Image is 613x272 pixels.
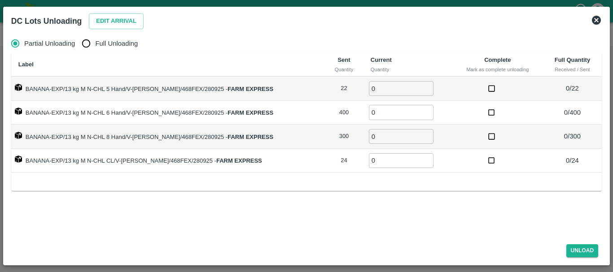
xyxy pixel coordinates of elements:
[369,105,433,120] input: 0
[332,65,356,73] div: Quantity
[460,65,536,73] div: Mark as complete unloading
[324,101,363,125] td: 400
[15,132,22,139] img: box
[547,155,598,165] p: 0 / 24
[324,125,363,149] td: 300
[369,153,433,168] input: 0
[11,77,324,101] td: BANANA-EXP/13 kg M N-CHL 5 Hand/V-[PERSON_NAME]/468FEX/280925 -
[369,81,433,96] input: 0
[95,39,138,48] span: Full Unloading
[484,56,511,63] b: Complete
[89,13,144,29] button: Edit Arrival
[228,109,273,116] strong: FARM EXPRESS
[547,108,598,117] p: 0 / 400
[547,83,598,93] p: 0 / 22
[550,65,595,73] div: Received / Sent
[18,61,34,68] b: Label
[11,101,324,125] td: BANANA-EXP/13 kg M N-CHL 6 Hand/V-[PERSON_NAME]/468FEX/280925 -
[555,56,590,63] b: Full Quantity
[371,65,445,73] div: Quantity
[324,77,363,101] td: 22
[11,17,82,26] b: DC Lots Unloading
[24,39,75,48] span: Partial Unloading
[228,134,273,140] strong: FARM EXPRESS
[337,56,350,63] b: Sent
[11,125,324,149] td: BANANA-EXP/13 kg M N-CHL 8 Hand/V-[PERSON_NAME]/468FEX/280925 -
[216,157,262,164] strong: FARM EXPRESS
[15,155,22,163] img: box
[11,149,324,173] td: BANANA-EXP/13 kg M N-CHL CL/V-[PERSON_NAME]/468FEX/280925 -
[324,149,363,173] td: 24
[547,131,598,141] p: 0 / 300
[15,108,22,115] img: box
[369,129,433,144] input: 0
[371,56,392,63] b: Current
[566,244,599,257] button: Unload
[228,86,273,92] strong: FARM EXPRESS
[15,84,22,91] img: box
